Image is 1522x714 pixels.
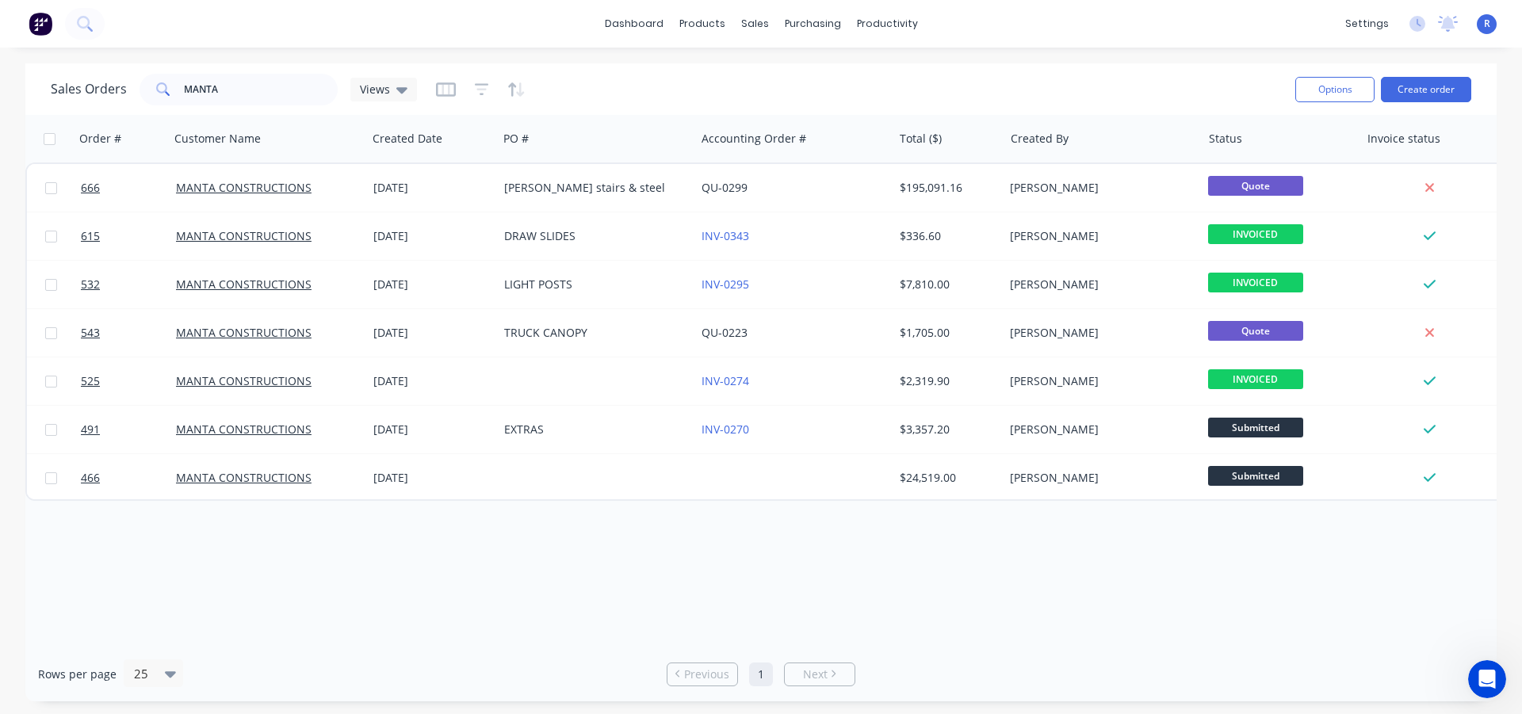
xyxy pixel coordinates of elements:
a: 491 [81,406,176,453]
div: $3,357.20 [900,422,992,437]
span: Previous [684,666,729,682]
button: Options [1295,77,1375,102]
a: INV-0270 [702,422,749,437]
span: 525 [81,373,100,389]
span: 491 [81,422,100,437]
input: Search... [184,74,338,105]
span: Submitted [1208,466,1303,486]
div: [PERSON_NAME] [1010,277,1186,292]
a: MANTA CONSTRUCTIONS [176,325,312,340]
div: [PERSON_NAME] [1010,180,1186,196]
a: 466 [81,454,176,502]
div: Created By [1011,131,1069,147]
div: sales [733,12,777,36]
div: [PERSON_NAME] stairs & steel [504,180,680,196]
a: 532 [81,261,176,308]
div: EXTRAS [504,422,680,437]
div: [DATE] [373,277,491,292]
div: Accounting Order # [702,131,806,147]
a: 525 [81,357,176,405]
span: INVOICED [1208,369,1303,389]
div: [PERSON_NAME] [1010,373,1186,389]
span: INVOICED [1208,273,1303,292]
div: TRUCK CANOPY [504,325,680,341]
a: QU-0299 [702,180,748,195]
a: Next page [785,666,855,682]
span: Quote [1208,321,1303,341]
div: PO # [503,131,529,147]
div: [PERSON_NAME] [1010,228,1186,244]
iframe: Intercom live chat [1468,660,1506,698]
div: purchasing [777,12,849,36]
div: settings [1337,12,1397,36]
span: Rows per page [38,666,117,682]
div: productivity [849,12,926,36]
span: 543 [81,325,100,341]
div: Invoice status [1367,131,1440,147]
a: MANTA CONSTRUCTIONS [176,277,312,292]
a: INV-0343 [702,228,749,243]
span: Quote [1208,176,1303,196]
a: INV-0274 [702,373,749,388]
div: [DATE] [373,180,491,196]
a: MANTA CONSTRUCTIONS [176,422,312,437]
div: $7,810.00 [900,277,992,292]
a: MANTA CONSTRUCTIONS [176,470,312,485]
span: 666 [81,180,100,196]
div: products [671,12,733,36]
div: [DATE] [373,325,491,341]
a: 666 [81,164,176,212]
a: INV-0295 [702,277,749,292]
div: [DATE] [373,228,491,244]
span: 532 [81,277,100,292]
div: Created Date [373,131,442,147]
a: QU-0223 [702,325,748,340]
span: 615 [81,228,100,244]
div: [DATE] [373,373,491,389]
div: [PERSON_NAME] [1010,325,1186,341]
div: [DATE] [373,422,491,437]
div: $24,519.00 [900,470,992,486]
div: LIGHT POSTS [504,277,680,292]
img: Factory [29,12,52,36]
a: MANTA CONSTRUCTIONS [176,373,312,388]
span: Submitted [1208,418,1303,437]
div: $336.60 [900,228,992,244]
span: 466 [81,470,100,486]
span: INVOICED [1208,224,1303,244]
span: Views [360,81,390,97]
div: Order # [79,131,121,147]
div: DRAW SLIDES [504,228,680,244]
div: [PERSON_NAME] [1010,422,1186,437]
h1: Sales Orders [51,82,127,97]
span: Next [803,666,828,682]
a: 543 [81,309,176,357]
a: Previous page [667,666,737,682]
div: $195,091.16 [900,180,992,196]
a: dashboard [597,12,671,36]
div: [PERSON_NAME] [1010,470,1186,486]
ul: Pagination [660,662,862,686]
a: Page 1 is your current page [749,662,773,686]
button: Create order [1381,77,1471,102]
div: Customer Name [174,131,261,147]
div: $1,705.00 [900,325,992,341]
a: 615 [81,212,176,260]
span: R [1484,17,1490,31]
div: $2,319.90 [900,373,992,389]
div: [DATE] [373,470,491,486]
div: Status [1209,131,1242,147]
div: Total ($) [900,131,942,147]
a: MANTA CONSTRUCTIONS [176,228,312,243]
a: MANTA CONSTRUCTIONS [176,180,312,195]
